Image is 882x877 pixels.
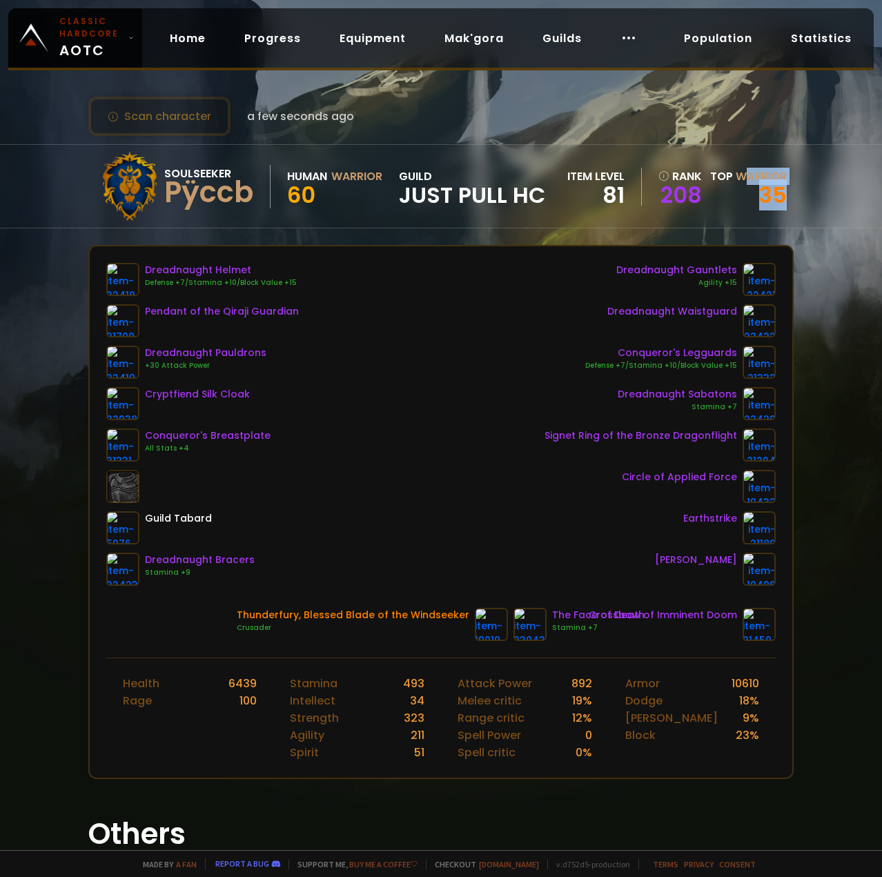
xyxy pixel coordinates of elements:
[404,709,424,727] div: 323
[215,858,269,869] a: Report a bug
[625,727,656,744] div: Block
[743,428,776,462] img: item-21204
[290,744,319,761] div: Spirit
[479,859,539,869] a: [DOMAIN_NAME]
[145,360,266,371] div: +30 Attack Power
[589,608,737,622] div: Crossbow of Imminent Doom
[618,402,737,413] div: Stamina +7
[585,727,592,744] div: 0
[145,567,255,578] div: Stamina +9
[237,622,469,633] div: Crusader
[410,692,424,709] div: 34
[176,859,197,869] a: a fan
[164,165,253,182] div: Soulseeker
[759,179,787,210] a: 35
[719,859,756,869] a: Consent
[331,168,382,185] div: Warrior
[576,744,592,761] div: 0 %
[145,511,212,526] div: Guild Tabard
[458,692,522,709] div: Melee critic
[458,727,521,744] div: Spell Power
[411,727,424,744] div: 211
[616,277,737,288] div: Agility +15
[414,744,424,761] div: 51
[106,428,139,462] img: item-21331
[290,675,337,692] div: Stamina
[88,97,231,136] button: Scan character
[145,346,266,360] div: Dreadnaught Pauldrons
[585,360,737,371] div: Defense +7/Stamina +10/Block Value +15
[743,263,776,296] img: item-22421
[426,859,539,869] span: Checkout
[247,108,354,125] span: a few seconds ago
[287,168,327,185] div: Human
[658,185,702,206] a: 208
[228,675,257,692] div: 6439
[290,709,339,727] div: Strength
[653,859,678,869] a: Terms
[513,608,547,641] img: item-23043
[59,15,123,40] small: Classic Hardcore
[290,727,324,744] div: Agility
[88,812,794,856] h1: Others
[572,692,592,709] div: 19 %
[736,727,759,744] div: 23 %
[329,24,417,52] a: Equipment
[567,168,625,185] div: item level
[287,179,315,210] span: 60
[458,744,516,761] div: Spell critic
[531,24,593,52] a: Guilds
[145,304,299,319] div: Pendant of the Qiraji Guardian
[106,304,139,337] img: item-21700
[732,675,759,692] div: 10610
[743,346,776,379] img: item-21332
[625,709,718,727] div: [PERSON_NAME]
[106,553,139,586] img: item-22423
[237,608,469,622] div: Thunderfury, Blessed Blade of the Windseeker
[59,15,123,61] span: AOTC
[106,387,139,420] img: item-22938
[159,24,217,52] a: Home
[710,168,787,185] div: Top
[145,443,271,454] div: All Stats +4
[145,263,297,277] div: Dreadnaught Helmet
[607,304,737,319] div: Dreadnaught Waistguard
[625,692,663,709] div: Dodge
[545,428,737,443] div: Signet Ring of the Bronze Dragonflight
[288,859,418,869] span: Support me,
[8,8,142,68] a: Classic HardcoreAOTC
[106,346,139,379] img: item-22419
[743,608,776,641] img: item-21459
[780,24,863,52] a: Statistics
[585,346,737,360] div: Conqueror's Legguards
[106,511,139,544] img: item-5976
[684,859,714,869] a: Privacy
[145,387,250,402] div: Cryptfiend Silk Cloak
[673,24,763,52] a: Population
[743,387,776,420] img: item-22420
[655,553,737,567] div: [PERSON_NAME]
[552,622,645,633] div: Stamina +7
[618,387,737,402] div: Dreadnaught Sabatons
[349,859,418,869] a: Buy me a coffee
[743,553,776,586] img: item-19406
[625,675,660,692] div: Armor
[145,428,271,443] div: Conqueror's Breastplate
[683,511,737,526] div: Earthstrike
[547,859,630,869] span: v. d752d5 - production
[616,263,737,277] div: Dreadnaught Gauntlets
[567,185,625,206] div: 81
[571,675,592,692] div: 892
[552,608,645,622] div: The Face of Death
[145,553,255,567] div: Dreadnaught Bracers
[164,182,253,203] div: Pÿccb
[403,675,424,692] div: 493
[572,709,592,727] div: 12 %
[123,692,152,709] div: Rage
[743,304,776,337] img: item-22422
[239,692,257,709] div: 100
[106,263,139,296] img: item-22418
[743,470,776,503] img: item-19432
[433,24,515,52] a: Mak'gora
[135,859,197,869] span: Made by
